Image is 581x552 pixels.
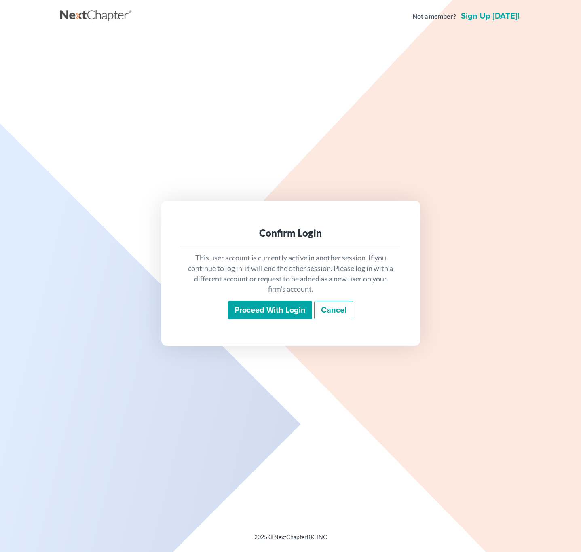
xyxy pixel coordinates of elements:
strong: Not a member? [412,12,456,21]
div: Confirm Login [187,226,394,239]
p: This user account is currently active in another session. If you continue to log in, it will end ... [187,253,394,294]
input: Proceed with login [228,301,312,319]
a: Sign up [DATE]! [459,12,521,20]
a: Cancel [314,301,353,319]
div: 2025 © NextChapterBK, INC [60,533,521,548]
